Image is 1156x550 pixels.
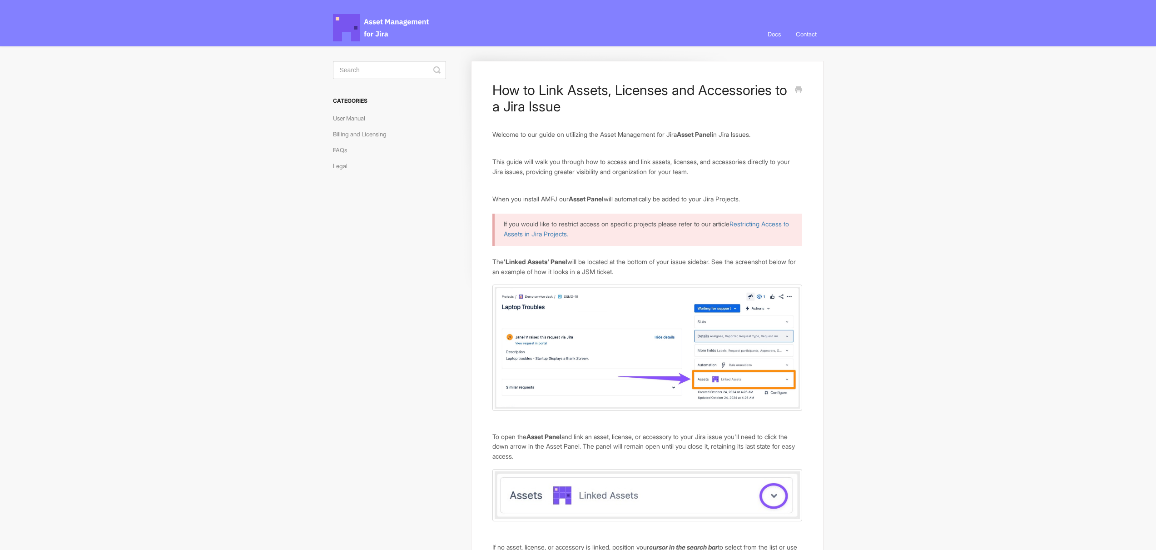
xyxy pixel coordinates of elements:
[492,194,802,204] p: When you install AMFJ our will automatically be added to your Jira Projects.
[492,285,802,411] img: file-UkebRmGLzD.jpg
[761,22,788,46] a: Docs
[492,257,802,276] p: The will be located at the bottom of your issue sidebar. See the screenshot below for an example ...
[527,258,567,265] b: Assets' Panel
[526,433,561,440] b: Asset Panel
[569,195,604,203] b: Asset Panel
[333,111,372,125] a: User Manual
[795,85,802,95] a: Print this Article
[333,93,446,109] h3: Categories
[504,220,789,238] a: Restricting Access to Assets in Jira Projects.
[492,82,788,115] h1: How to Link Assets, Licenses and Accessories to a Jira Issue
[677,130,712,138] b: Asset Panel
[789,22,824,46] a: Contact
[333,14,430,41] span: Asset Management for Jira Docs
[333,127,393,141] a: Billing and Licensing
[333,159,354,173] a: Legal
[333,61,446,79] input: Search
[333,143,354,157] a: FAQs
[492,469,802,522] img: file-MVbgH9zo4w.jpg
[504,258,526,265] b: 'Linked
[492,130,802,140] p: Welcome to our guide on utilizing the Asset Management for Jira in Jira Issues.
[504,219,790,239] p: If you would like to restrict access on specific projects please refer to our article
[492,157,802,176] p: This guide will walk you through how to access and link assets, licenses, and accessories directl...
[492,432,802,461] p: To open the and link an asset, license, or accessory to your Jira issue you'll need to click the ...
